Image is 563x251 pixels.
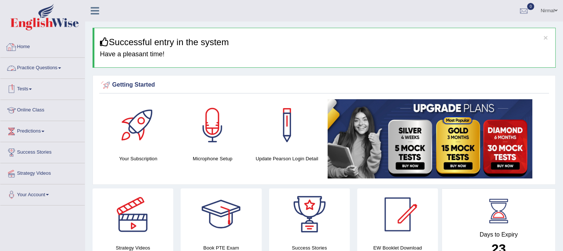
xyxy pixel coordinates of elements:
h4: Update Pearson Login Detail [254,155,321,163]
a: Predictions [0,121,85,140]
a: Strategy Videos [0,163,85,182]
button: × [543,34,548,41]
a: Success Stories [0,142,85,161]
img: small5.jpg [328,99,532,178]
h4: Your Subscription [105,155,172,163]
h4: Days to Expiry [450,231,547,238]
div: Getting Started [101,80,547,91]
h4: Microphone Setup [179,155,246,163]
h4: Have a pleasant time! [100,51,550,58]
a: Home [0,37,85,55]
a: Tests [0,79,85,97]
h3: Successful entry in the system [100,37,550,47]
a: Online Class [0,100,85,118]
span: 0 [527,3,534,10]
a: Practice Questions [0,58,85,76]
a: Your Account [0,184,85,203]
